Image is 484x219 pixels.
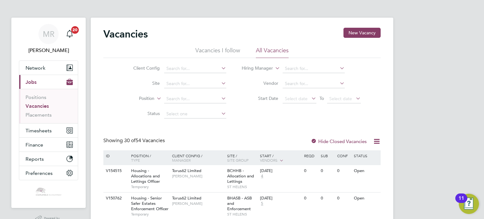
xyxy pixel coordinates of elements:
[311,138,367,144] label: Hide Closed Vacancies
[104,150,126,161] div: ID
[302,165,319,177] div: 0
[131,184,169,189] span: Temporary
[172,168,201,173] span: Torus62 Limited
[319,150,336,161] div: Sub
[172,195,201,201] span: Torus62 Limited
[26,156,44,162] span: Reports
[302,150,319,161] div: Reqd
[227,158,249,163] span: Site Group
[336,193,352,204] div: 0
[164,64,226,73] input: Search for...
[285,96,308,101] span: Select date
[35,187,62,197] img: castlefieldrecruitment-logo-retina.png
[124,111,160,116] label: Status
[283,79,345,88] input: Search for...
[26,128,52,134] span: Timesheets
[302,193,319,204] div: 0
[172,174,224,179] span: [PERSON_NAME]
[260,201,264,206] span: 5
[124,80,160,86] label: Site
[352,165,380,177] div: Open
[329,96,352,101] span: Select date
[124,137,135,144] span: 30 of
[260,174,264,179] span: 4
[172,201,224,206] span: [PERSON_NAME]
[237,65,273,72] label: Hiring Manager
[26,94,46,100] a: Positions
[104,193,126,204] div: V150762
[131,195,169,211] span: Housing - Senior Safer Estates Enforcement Officer
[260,158,278,163] span: Vendors
[242,95,278,101] label: Start Date
[103,28,148,40] h2: Vacancies
[242,80,278,86] label: Vendor
[352,150,380,161] div: Status
[226,150,259,165] div: Site /
[258,150,302,166] div: Start /
[19,124,78,137] button: Timesheets
[283,64,345,73] input: Search for...
[118,95,154,102] label: Position
[319,193,336,204] div: 0
[19,24,78,54] a: MR[PERSON_NAME]
[71,26,79,34] span: 20
[26,170,53,176] span: Preferences
[63,24,76,44] a: 20
[26,65,45,71] span: Network
[19,166,78,180] button: Preferences
[26,103,49,109] a: Vacancies
[26,142,43,148] span: Finance
[26,112,52,118] a: Placements
[19,47,78,54] span: Mason Roberts
[318,94,326,102] span: To
[172,158,191,163] span: Manager
[124,137,165,144] span: 54 Vacancies
[260,196,301,201] div: [DATE]
[227,212,257,217] span: ST HELENS
[319,165,336,177] div: 0
[227,168,254,184] span: BCHHB - Allocation and Lettings
[164,110,226,118] input: Select one
[19,138,78,152] button: Finance
[170,150,226,165] div: Client Config /
[164,79,226,88] input: Search for...
[43,30,55,38] span: MR
[164,95,226,103] input: Search for...
[26,79,37,85] span: Jobs
[131,168,160,184] span: Housing - Allocations and Lettings Officer
[19,152,78,166] button: Reports
[131,158,140,163] span: Type
[352,193,380,204] div: Open
[11,18,86,208] nav: Main navigation
[126,150,170,165] div: Position /
[260,168,301,174] div: [DATE]
[256,47,289,58] li: All Vacancies
[195,47,240,58] li: Vacancies I follow
[103,137,166,144] div: Showing
[104,165,126,177] div: V154515
[336,150,352,161] div: Conf
[227,184,257,189] span: ST HELENS
[131,212,169,217] span: Temporary
[19,187,78,197] a: Go to home page
[459,194,479,214] button: Open Resource Center, 11 new notifications
[343,28,381,38] button: New Vacancy
[227,195,252,211] span: BHASB - ASB and Enforcement
[19,61,78,75] button: Network
[124,65,160,71] label: Client Config
[336,165,352,177] div: 0
[19,89,78,123] div: Jobs
[19,75,78,89] button: Jobs
[458,198,464,206] div: 11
